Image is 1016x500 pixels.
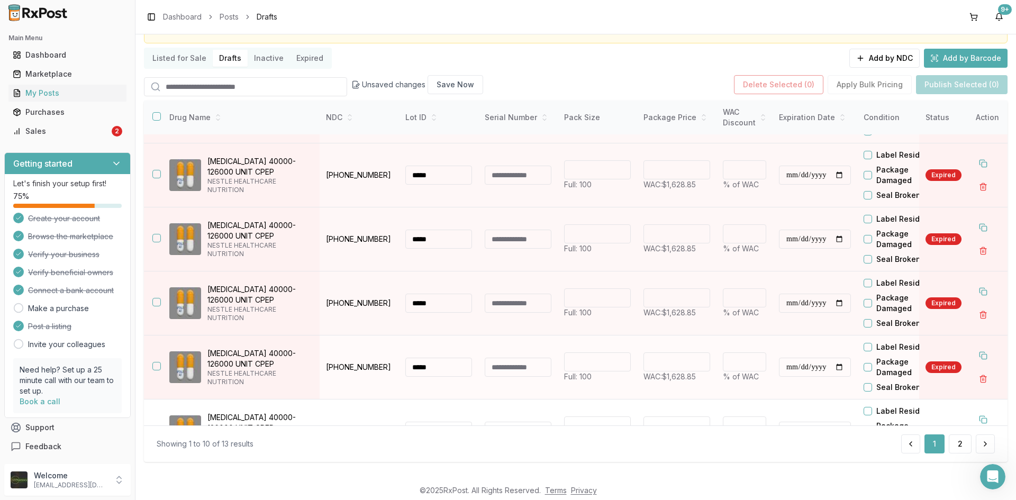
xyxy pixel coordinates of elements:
p: [MEDICAL_DATA] 40000-126000 UNIT CPEP [207,412,311,433]
div: Showing 1 to 10 of 13 results [157,439,253,449]
p: NESTLE HEALTHCARE NUTRITION [207,369,311,386]
button: Add by Barcode [924,49,1008,68]
a: Sales2 [8,122,126,141]
label: Package Damaged [876,357,937,378]
div: Expiration Date [779,112,851,123]
button: Duplicate [974,154,993,173]
th: Pack Size [558,101,637,135]
div: Valid [926,425,952,437]
span: Verify your business [28,249,99,260]
span: Full: 100 [564,180,592,189]
span: Verify beneficial owners [28,267,113,278]
p: [MEDICAL_DATA] 40000-126000 UNIT CPEP [207,156,311,177]
p: [PHONE_NUMBER] [326,298,393,308]
span: Drafts [257,12,277,22]
div: Expired [926,233,961,245]
button: Purchases [4,104,131,121]
span: WAC: $1,628.85 [643,180,696,189]
p: Let's finish your setup first! [13,178,122,189]
div: Package Price [643,112,710,123]
button: Marketplace [4,66,131,83]
button: 2 [949,434,972,453]
label: Label Residue [876,406,929,416]
button: Feedback [4,437,131,456]
span: Browse the marketplace [28,231,113,242]
button: Delete [974,177,993,196]
label: Package Damaged [876,421,937,442]
a: Dashboard [163,12,202,22]
label: Seal Broken [876,254,921,265]
button: Duplicate [974,346,993,365]
p: Welcome [34,470,107,481]
span: % of WAC [723,308,759,317]
button: My Posts [4,85,131,102]
div: Marketplace [13,69,122,79]
button: Dashboard [4,47,131,63]
label: Seal Broken [876,382,921,393]
p: [MEDICAL_DATA] 40000-126000 UNIT CPEP [207,348,311,369]
a: Privacy [571,486,597,495]
div: My Posts [13,88,122,98]
iframe: Intercom live chat [980,464,1005,489]
span: Full: 100 [564,244,592,253]
div: Unsaved changes [351,75,483,94]
th: Condition [857,101,937,135]
p: [MEDICAL_DATA] 40000-126000 UNIT CPEP [207,284,311,305]
img: User avatar [11,471,28,488]
img: Zenpep 40000-126000 UNIT CPEP [169,415,201,447]
div: Purchases [13,107,122,117]
button: Support [4,418,131,437]
label: Package Damaged [876,293,937,314]
a: Posts [220,12,239,22]
th: Action [967,101,1008,135]
p: NESTLE HEALTHCARE NUTRITION [207,241,311,258]
button: Delete [974,369,993,388]
div: WAC Discount [723,107,766,128]
p: NESTLE HEALTHCARE NUTRITION [207,305,311,322]
div: Lot ID [405,112,472,123]
label: Label Residue [876,214,929,224]
a: Terms [545,486,567,495]
div: Dashboard [13,50,122,60]
span: 75 % [13,191,29,202]
button: Delete [974,241,993,260]
label: Label Residue [876,278,929,288]
span: Create your account [28,213,100,224]
a: Purchases [8,103,126,122]
button: Sales2 [4,123,131,140]
th: Status [919,101,968,135]
a: My Posts [8,84,126,103]
button: Save Now [428,75,483,94]
span: Connect a bank account [28,285,114,296]
p: Need help? Set up a 25 minute call with our team to set up. [20,365,115,396]
a: Marketplace [8,65,126,84]
div: Serial Number [485,112,551,123]
button: Expired [290,50,330,67]
span: % of WAC [723,180,759,189]
label: Label Residue [876,342,929,352]
button: 1 [924,434,945,453]
nav: breadcrumb [163,12,277,22]
span: Full: 100 [564,372,592,381]
img: Zenpep 40000-126000 UNIT CPEP [169,223,201,255]
div: NDC [326,112,393,123]
div: Expired [926,361,961,373]
span: Post a listing [28,321,71,332]
div: Expired [926,169,961,181]
a: Book a call [20,397,60,406]
label: Label Residue [876,150,929,160]
span: % of WAC [723,372,759,381]
p: [PHONE_NUMBER] [326,234,393,244]
p: [EMAIL_ADDRESS][DOMAIN_NAME] [34,481,107,489]
button: Delete [974,305,993,324]
a: Dashboard [8,46,126,65]
label: Seal Broken [876,318,921,329]
button: Drafts [213,50,248,67]
span: WAC: $1,628.85 [643,308,696,317]
label: Seal Broken [876,190,921,201]
label: Package Damaged [876,165,937,186]
label: Package Damaged [876,229,937,250]
a: Invite your colleagues [28,339,105,350]
span: WAC: $1,628.85 [643,244,696,253]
